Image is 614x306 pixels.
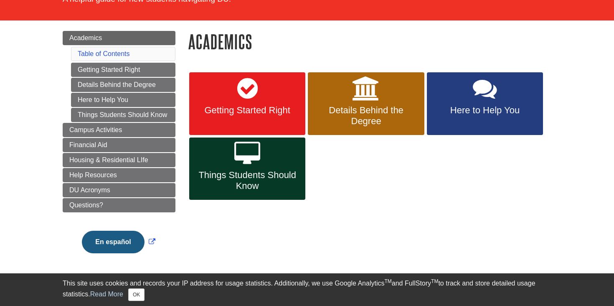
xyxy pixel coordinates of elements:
[71,63,175,77] a: Getting Started Right
[384,278,391,284] sup: TM
[63,31,175,268] div: Guide Page Menu
[63,278,551,301] div: This site uses cookies and records your IP address for usage statistics. Additionally, we use Goo...
[63,31,175,45] a: Academics
[314,105,418,127] span: Details Behind the Degree
[128,288,145,301] button: Close
[71,78,175,92] a: Details Behind the Degree
[63,138,175,152] a: Financial Aid
[63,168,175,182] a: Help Resources
[69,34,102,41] span: Academics
[69,156,148,163] span: Housing & Residential LIfe
[78,50,130,57] a: Table of Contents
[63,198,175,212] a: Questions?
[69,171,117,178] span: Help Resources
[195,105,299,116] span: Getting Started Right
[69,141,107,148] span: Financial Aid
[427,72,543,135] a: Here to Help You
[90,291,123,298] a: Read More
[71,108,175,122] a: Things Students Should Know
[69,201,103,209] span: Questions?
[431,278,438,284] sup: TM
[308,72,424,135] a: Details Behind the Degree
[195,170,299,191] span: Things Students Should Know
[63,123,175,137] a: Campus Activities
[82,231,144,253] button: En español
[63,153,175,167] a: Housing & Residential LIfe
[71,93,175,107] a: Here to Help You
[69,126,122,133] span: Campus Activities
[189,72,305,135] a: Getting Started Right
[63,183,175,197] a: DU Acronyms
[188,31,551,52] h1: Academics
[433,105,537,116] span: Here to Help You
[69,186,110,194] span: DU Acronyms
[80,238,157,245] a: Link opens in new window
[189,138,305,200] a: Things Students Should Know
